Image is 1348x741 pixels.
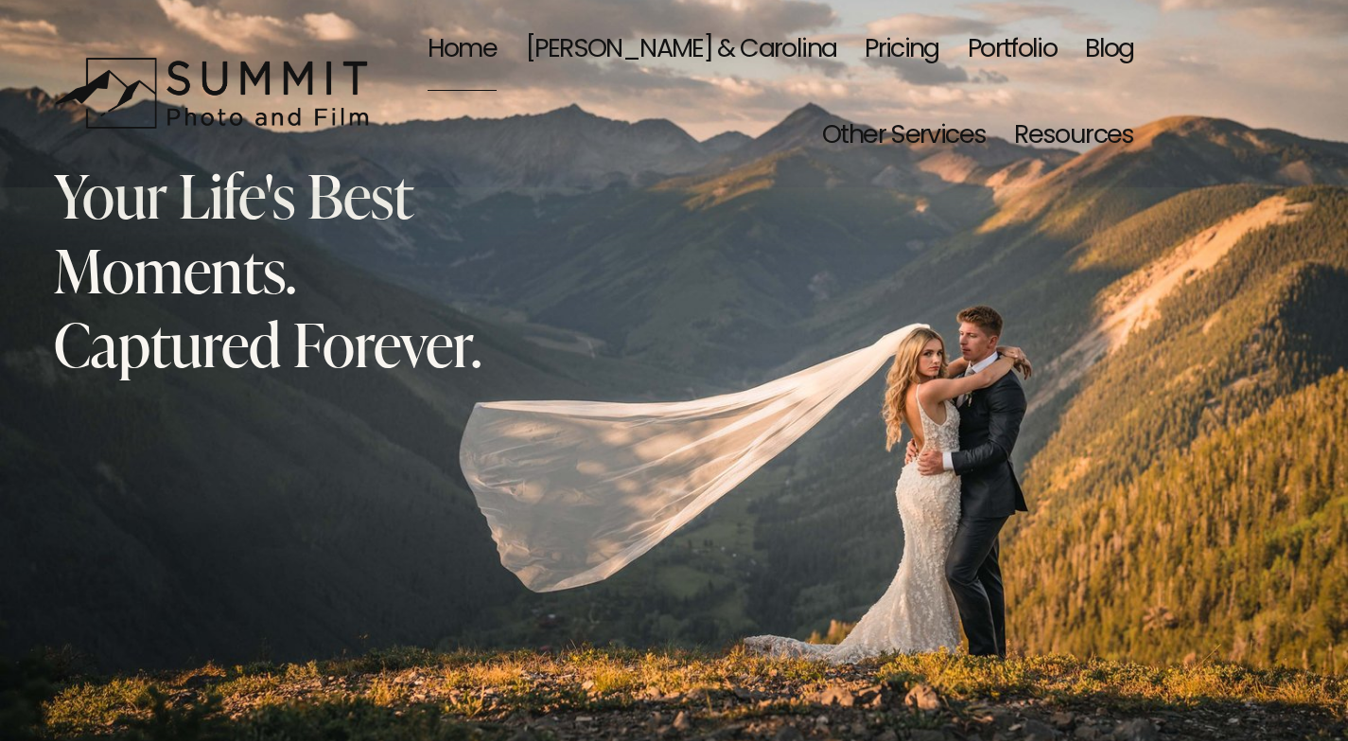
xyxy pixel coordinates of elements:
[968,7,1057,94] a: Portfolio
[822,94,986,181] a: folder dropdown
[865,7,939,94] a: Pricing
[54,57,380,130] img: Summit Photo and Film
[1085,7,1134,94] a: Blog
[1014,96,1133,177] span: Resources
[1014,94,1133,181] a: folder dropdown
[428,7,498,94] a: Home
[54,158,513,380] h2: Your Life's Best Moments. Captured Forever.
[822,96,986,177] span: Other Services
[525,7,836,94] a: [PERSON_NAME] & Carolina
